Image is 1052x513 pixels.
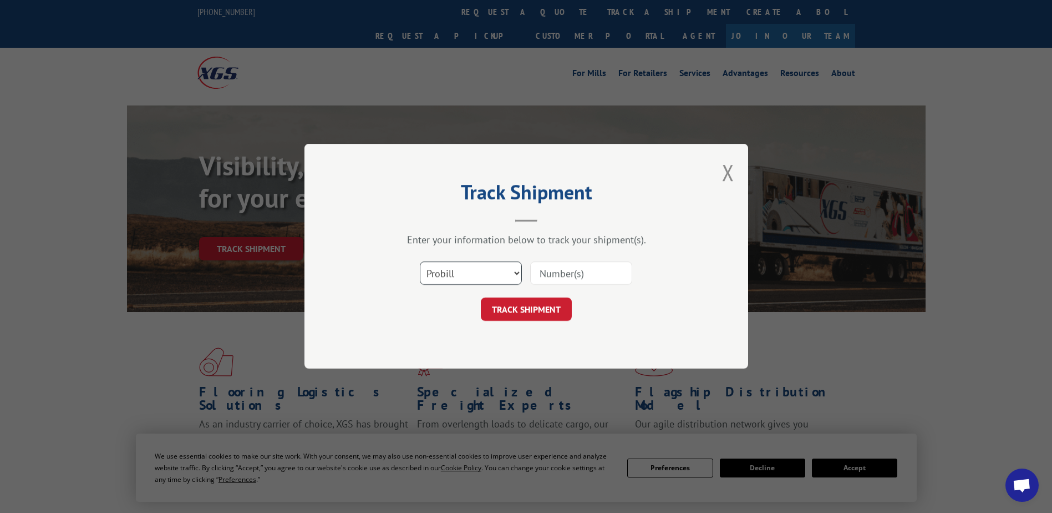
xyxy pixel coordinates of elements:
div: Enter your information below to track your shipment(s). [360,234,693,247]
input: Number(s) [530,262,632,285]
div: Open chat [1005,469,1039,502]
h2: Track Shipment [360,184,693,205]
button: TRACK SHIPMENT [481,298,572,321]
button: Close modal [722,158,734,187]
